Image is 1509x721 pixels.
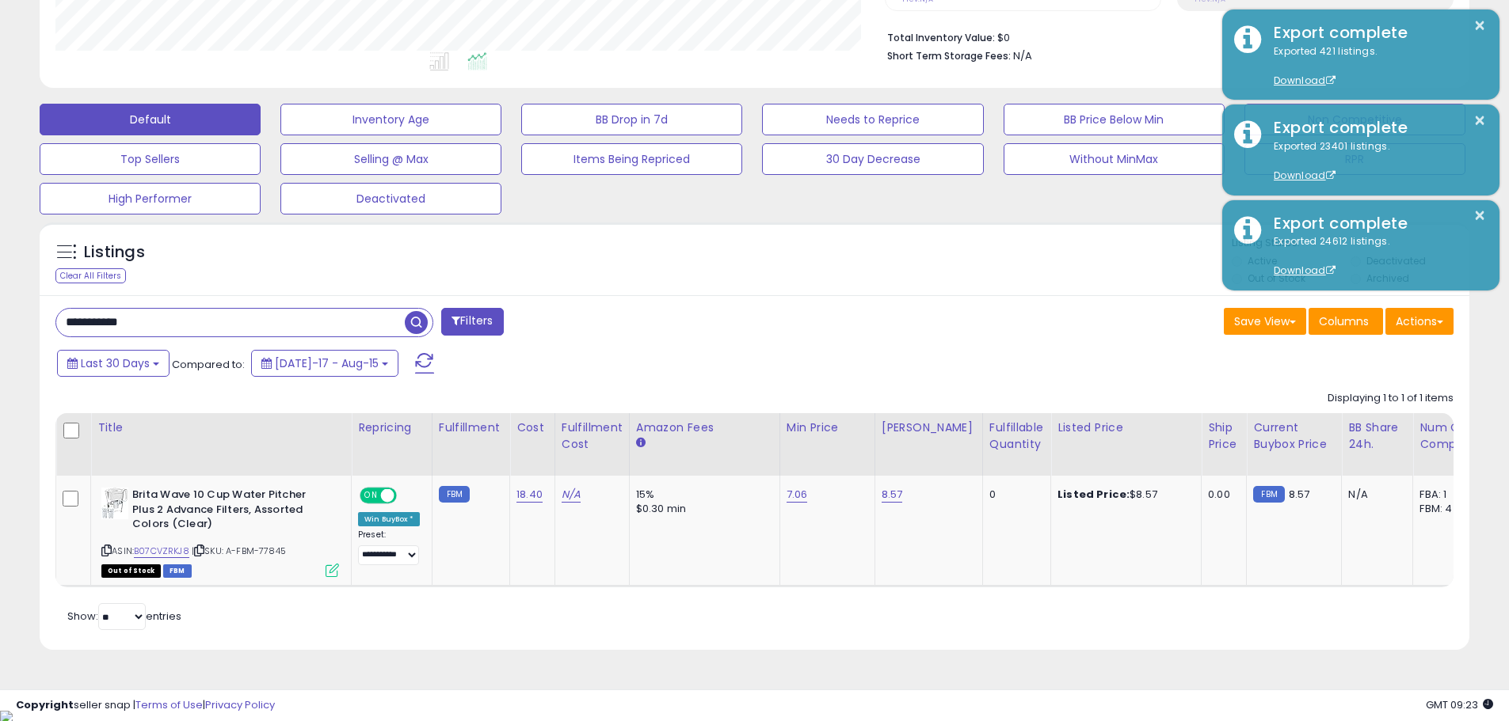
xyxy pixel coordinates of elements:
[1057,488,1189,502] div: $8.57
[762,104,983,135] button: Needs to Reprice
[1208,419,1240,453] div: Ship Price
[1473,206,1486,226] button: ×
[55,268,126,283] div: Clear All Filters
[562,487,581,503] a: N/A
[1253,419,1335,453] div: Current Buybox Price
[1348,488,1400,502] div: N/A
[1262,212,1488,235] div: Export complete
[516,487,543,503] a: 18.40
[163,564,192,578] span: FBM
[16,697,74,712] strong: Copyright
[636,419,773,436] div: Amazon Fees
[882,419,976,436] div: [PERSON_NAME]
[636,488,768,502] div: 15%
[636,436,646,450] small: Amazon Fees.
[882,487,903,503] a: 8.57
[394,489,420,503] span: OFF
[1473,16,1486,36] button: ×
[280,143,501,175] button: Selling @ Max
[1262,234,1488,279] div: Exported 24612 listings.
[1262,116,1488,139] div: Export complete
[358,419,425,436] div: Repricing
[132,488,325,536] b: Brita Wave 10 Cup Water Pitcher Plus 2 Advance Filters, Assorted Colors (Clear)
[1208,488,1234,502] div: 0.00
[135,697,203,712] a: Terms of Use
[16,698,275,713] div: seller snap | |
[40,104,261,135] button: Default
[280,104,501,135] button: Inventory Age
[521,143,742,175] button: Items Being Repriced
[101,488,128,519] img: 31oTY7nYvvL._SL40_.jpg
[1262,21,1488,44] div: Export complete
[40,143,261,175] button: Top Sellers
[1004,104,1225,135] button: BB Price Below Min
[762,143,983,175] button: 30 Day Decrease
[1244,104,1465,135] button: Non Competitive
[192,545,286,557] span: | SKU: A-FBM-77845
[1385,308,1454,335] button: Actions
[40,183,261,214] button: High Performer
[280,183,501,214] button: Deactivated
[887,27,1442,46] li: $0
[887,49,1011,63] b: Short Term Storage Fees:
[1419,502,1472,516] div: FBM: 4
[1419,488,1472,502] div: FBA: 1
[1289,487,1310,502] span: 8.57
[1348,419,1406,453] div: BB Share 24h.
[1057,487,1130,502] b: Listed Price:
[358,512,420,526] div: Win BuyBox *
[1004,143,1225,175] button: Without MinMax
[251,350,398,377] button: [DATE]-17 - Aug-15
[562,419,623,453] div: Fulfillment Cost
[84,241,145,264] h5: Listings
[1224,308,1306,335] button: Save View
[134,545,189,558] a: B07CVZRKJ8
[97,419,345,436] div: Title
[205,697,275,712] a: Privacy Policy
[441,308,503,336] button: Filters
[1262,139,1488,184] div: Exported 23401 listings.
[57,350,170,377] button: Last 30 Days
[1309,308,1383,335] button: Columns
[439,419,503,436] div: Fulfillment
[358,529,420,565] div: Preset:
[101,564,161,578] span: All listings that are currently out of stock and unavailable for purchase on Amazon
[1274,264,1336,277] a: Download
[1419,419,1477,453] div: Num of Comp.
[439,486,470,503] small: FBM
[1253,486,1284,503] small: FBM
[1274,74,1336,87] a: Download
[1473,111,1486,131] button: ×
[1262,44,1488,89] div: Exported 421 listings.
[1319,313,1369,329] span: Columns
[1057,419,1195,436] div: Listed Price
[1274,169,1336,182] a: Download
[787,487,808,503] a: 7.06
[989,419,1044,453] div: Fulfillable Quantity
[101,488,339,575] div: ASIN:
[989,488,1038,502] div: 0
[275,355,379,371] span: [DATE]-17 - Aug-15
[516,419,548,436] div: Cost
[361,489,381,503] span: ON
[172,357,245,372] span: Compared to:
[521,104,742,135] button: BB Drop in 7d
[636,502,768,516] div: $0.30 min
[81,355,150,371] span: Last 30 Days
[787,419,868,436] div: Min Price
[1013,48,1032,63] span: N/A
[887,31,995,44] b: Total Inventory Value:
[1328,391,1454,406] div: Displaying 1 to 1 of 1 items
[1426,697,1493,712] span: 2025-09-15 09:23 GMT
[67,609,181,624] span: Show: entries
